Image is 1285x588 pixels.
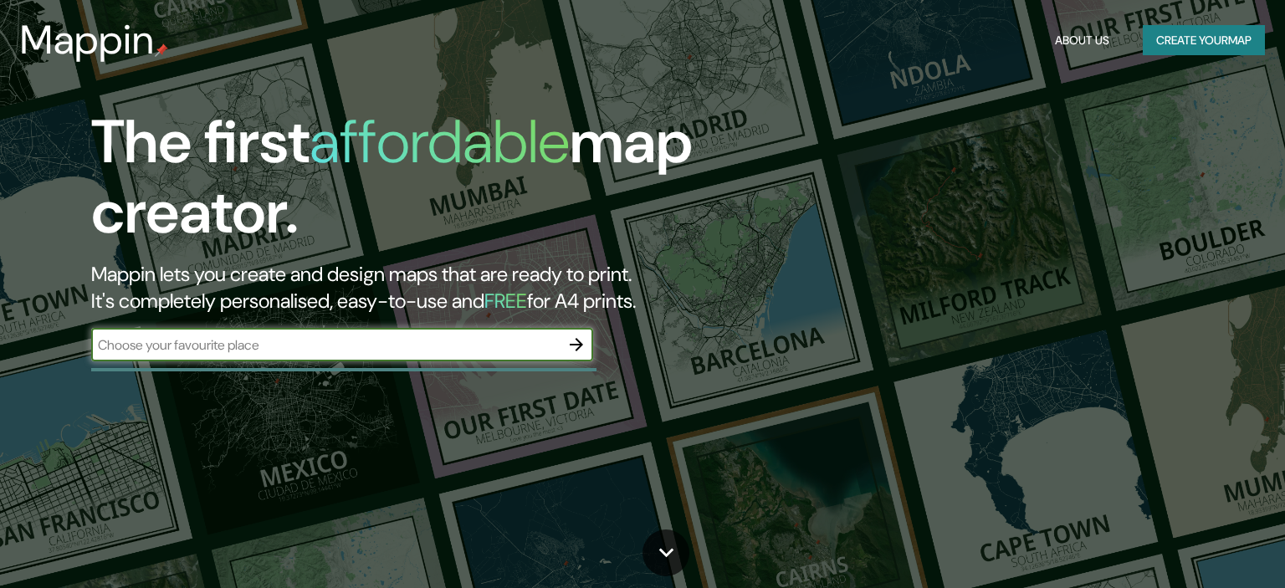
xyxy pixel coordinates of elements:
[310,103,570,181] h1: affordable
[91,261,734,314] h2: Mappin lets you create and design maps that are ready to print. It's completely personalised, eas...
[91,107,734,261] h1: The first map creator.
[20,17,155,64] h3: Mappin
[1048,25,1116,56] button: About Us
[1143,25,1265,56] button: Create yourmap
[155,43,168,57] img: mappin-pin
[484,288,527,314] h5: FREE
[91,335,560,355] input: Choose your favourite place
